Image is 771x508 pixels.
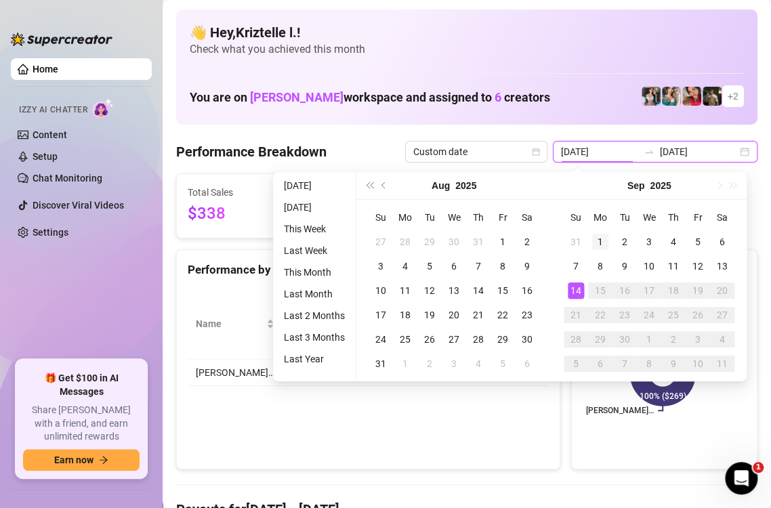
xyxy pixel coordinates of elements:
span: Name [196,316,264,331]
td: 2025-09-23 [612,303,637,327]
td: 2025-08-03 [369,254,393,278]
td: 2025-08-15 [491,278,515,303]
div: 1 [495,234,511,250]
td: 2025-08-25 [393,327,417,352]
div: 11 [714,356,730,372]
td: 2025-09-10 [637,254,661,278]
div: 4 [470,356,486,372]
th: Sa [515,205,539,230]
td: 2025-09-21 [564,303,588,327]
a: Chat Monitoring [33,173,102,184]
div: 25 [397,331,413,347]
span: Total Sales [188,185,302,200]
td: 2025-09-06 [515,352,539,376]
td: 2025-09-01 [588,230,612,254]
span: Share [PERSON_NAME] with a friend, and earn unlimited rewards [23,404,140,444]
div: 24 [373,331,389,347]
div: 27 [714,307,730,323]
th: Su [369,205,393,230]
div: 22 [592,307,608,323]
div: 26 [690,307,706,323]
td: 2025-09-29 [588,327,612,352]
h4: Performance Breakdown [176,142,327,161]
iframe: Intercom live chat [725,462,757,494]
div: 17 [373,307,389,323]
div: Performance by OnlyFans Creator [188,261,549,279]
div: 8 [641,356,657,372]
th: We [442,205,466,230]
button: Choose a month [627,172,645,199]
li: Last 2 Months [278,308,350,324]
div: 12 [421,282,438,299]
td: 2025-09-06 [710,230,734,254]
img: Tony [703,87,722,106]
div: 13 [446,282,462,299]
div: 5 [690,234,706,250]
td: 2025-09-01 [393,352,417,376]
td: 2025-08-05 [417,254,442,278]
span: 🎁 Get $100 in AI Messages [23,372,140,398]
a: Home [33,64,58,75]
th: Name [188,289,283,360]
td: 2025-09-05 [491,352,515,376]
td: 2025-08-12 [417,278,442,303]
div: 29 [592,331,608,347]
td: 2025-08-17 [369,303,393,327]
div: 1 [641,331,657,347]
th: Mo [393,205,417,230]
div: 18 [397,307,413,323]
th: Mo [588,205,612,230]
button: Last year (Control + left) [362,172,377,199]
td: 2025-09-12 [686,254,710,278]
th: Fr [686,205,710,230]
td: 2025-08-18 [393,303,417,327]
td: 2025-09-11 [661,254,686,278]
input: End date [660,144,737,159]
th: Sa [710,205,734,230]
div: 6 [714,234,730,250]
td: 2025-08-27 [442,327,466,352]
span: 6 [495,90,501,104]
span: Check what you achieved this month [190,42,744,57]
li: Last Year [278,351,350,367]
li: Last 3 Months [278,329,350,345]
td: 2025-08-02 [515,230,539,254]
td: 2025-09-02 [612,230,637,254]
td: 2025-09-26 [686,303,710,327]
div: 8 [495,258,511,274]
td: 2025-08-09 [515,254,539,278]
div: 5 [568,356,584,372]
td: 2025-09-05 [686,230,710,254]
td: 2025-07-27 [369,230,393,254]
td: 2025-09-03 [442,352,466,376]
div: 4 [665,234,682,250]
td: 2025-09-08 [588,254,612,278]
td: 2025-09-20 [710,278,734,303]
div: 1 [397,356,413,372]
td: 2025-08-06 [442,254,466,278]
div: 2 [665,331,682,347]
td: 2025-08-13 [442,278,466,303]
img: AI Chatter [93,98,114,118]
td: [PERSON_NAME]… [188,360,283,386]
span: 1 [753,462,764,473]
div: 29 [421,234,438,250]
span: calendar [532,148,540,156]
td: 2025-09-03 [637,230,661,254]
td: 2025-10-01 [637,327,661,352]
td: 2025-10-05 [564,352,588,376]
td: 2025-09-16 [612,278,637,303]
div: 6 [592,356,608,372]
a: Discover Viral Videos [33,200,124,211]
td: 2025-09-28 [564,327,588,352]
div: 6 [446,258,462,274]
td: 2025-10-02 [661,327,686,352]
td: 2025-09-13 [710,254,734,278]
td: 2025-09-30 [612,327,637,352]
td: 2025-10-06 [588,352,612,376]
td: 2025-08-11 [393,278,417,303]
h1: You are on workspace and assigned to creators [190,90,550,105]
div: 7 [568,258,584,274]
td: 2025-09-18 [661,278,686,303]
li: This Month [278,264,350,280]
